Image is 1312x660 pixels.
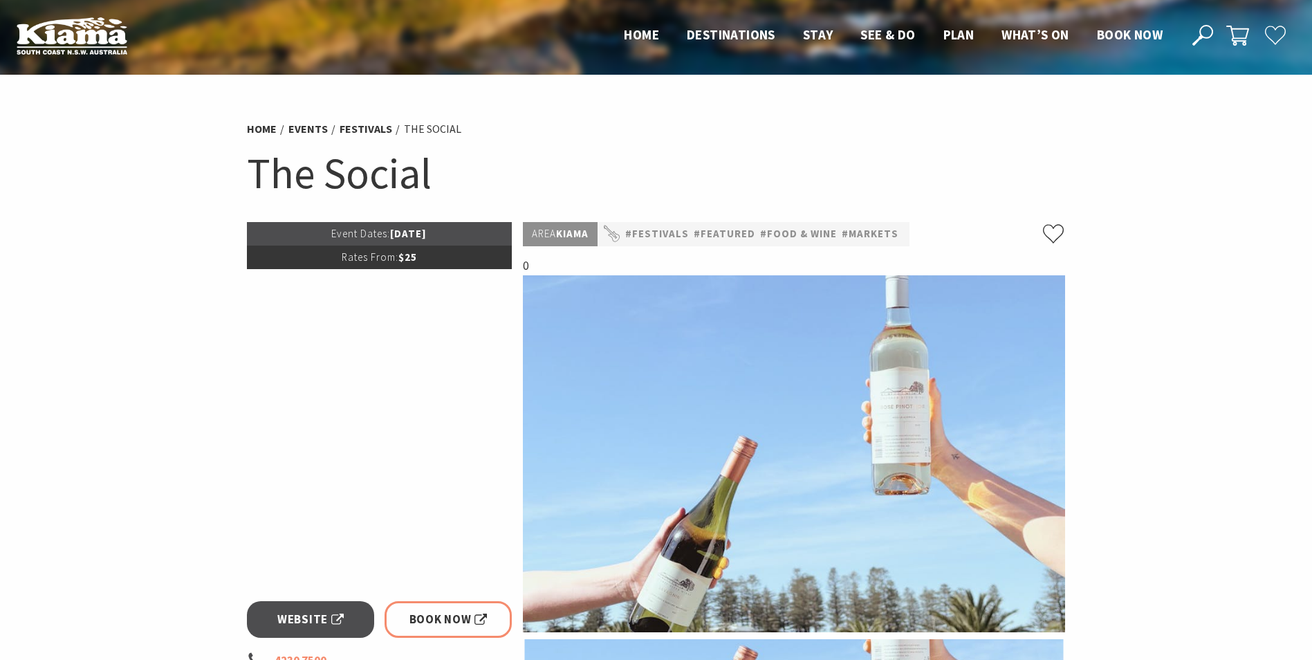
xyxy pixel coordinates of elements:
span: Book Now [409,610,488,629]
a: #Festivals [625,226,689,243]
span: Event Dates: [331,227,390,240]
span: What’s On [1001,26,1069,43]
a: Book now [1097,26,1163,44]
a: #Featured [694,226,755,243]
span: Stay [803,26,833,43]
a: Events [288,122,328,136]
span: See & Do [860,26,915,43]
img: Kiama Logo [17,17,127,55]
a: Destinations [687,26,775,44]
a: Stay [803,26,833,44]
span: Book now [1097,26,1163,43]
a: Festivals [340,122,392,136]
span: Area [532,227,556,240]
a: What’s On [1001,26,1069,44]
span: Home [624,26,659,43]
a: Book Now [385,601,512,638]
a: See & Do [860,26,915,44]
a: #Markets [842,226,898,243]
p: $25 [247,246,512,269]
h1: The Social [247,145,1066,201]
a: #Food & Wine [760,226,837,243]
span: Rates From: [342,250,398,264]
img: The Social [523,275,1065,632]
p: [DATE] [247,222,512,246]
span: Website [277,610,344,629]
span: Plan [943,26,974,43]
a: Plan [943,26,974,44]
nav: Main Menu [610,24,1176,47]
a: Home [247,122,277,136]
span: Destinations [687,26,775,43]
li: The Social [404,120,461,138]
p: Kiama [523,222,598,246]
div: 0 [523,257,1065,632]
a: Home [624,26,659,44]
a: Website [247,601,375,638]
